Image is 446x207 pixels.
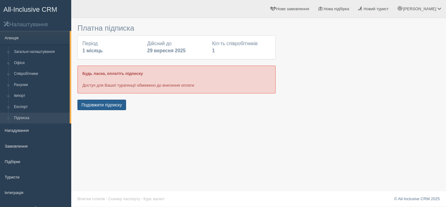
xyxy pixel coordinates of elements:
[209,40,274,54] div: Кіл-ть співробітників
[11,101,70,113] a: Експорт
[11,80,70,91] a: Рахунки
[324,6,349,11] span: Нова підбірка
[11,58,70,69] a: Офіси
[11,46,70,58] a: Загальні налаштування
[82,48,103,53] b: 1 місяць
[11,68,70,80] a: Співробітники
[212,48,215,53] b: 1
[108,196,140,201] a: Сканер паспорту
[82,71,143,76] b: Будь ласка, оплатіть підписку
[144,40,209,54] div: Дійсний до
[77,100,126,110] button: Подовжити підписку
[276,6,309,11] span: Нове замовлення
[77,24,276,32] h3: Платна підписка
[79,40,144,54] div: Період
[77,196,105,201] a: Візитки готелів
[106,196,107,201] span: ·
[364,6,389,11] span: Новий турист
[147,48,186,53] b: 29 вересня 2025
[141,196,142,201] span: ·
[11,90,70,101] a: Імпорт
[0,0,71,17] a: All-Inclusive CRM
[403,6,436,11] span: [PERSON_NAME]
[77,66,276,93] div: Доступ для Вашої турагенції обмежено до внесення оплати
[143,196,164,201] a: Курс валют
[3,6,57,13] span: All-Inclusive CRM
[11,113,70,124] a: Підписка
[394,196,440,201] a: © All-Inclusive CRM 2025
